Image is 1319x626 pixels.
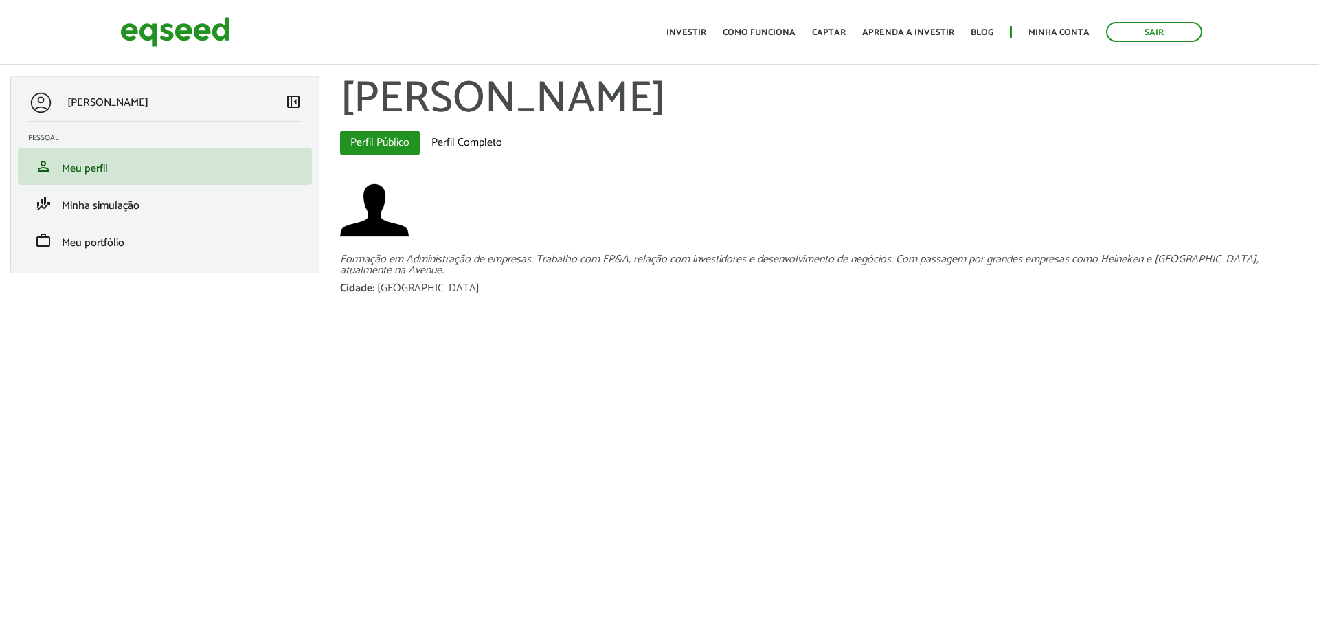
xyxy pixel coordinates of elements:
a: Ver perfil do usuário. [340,176,409,245]
li: Meu portfólio [18,222,312,259]
span: : [372,279,374,298]
span: work [35,232,52,249]
span: Meu perfil [62,159,108,178]
a: Perfil Público [340,131,420,155]
a: Colapsar menu [285,93,302,113]
a: Blog [971,28,993,37]
span: Meu portfólio [62,234,124,252]
div: Cidade [340,283,377,294]
p: [PERSON_NAME] [67,96,148,109]
a: workMeu portfólio [28,232,302,249]
span: finance_mode [35,195,52,212]
a: Minha conta [1028,28,1090,37]
a: Como funciona [723,28,796,37]
span: Minha simulação [62,197,139,215]
a: finance_modeMinha simulação [28,195,302,212]
span: person [35,158,52,175]
a: personMeu perfil [28,158,302,175]
a: Perfil Completo [421,131,512,155]
div: [GEOGRAPHIC_DATA] [377,283,480,294]
a: Captar [812,28,846,37]
a: Investir [666,28,706,37]
h1: [PERSON_NAME] [340,76,1309,124]
a: Sair [1106,22,1202,42]
img: EqSeed [120,14,230,50]
li: Minha simulação [18,185,312,222]
li: Meu perfil [18,148,312,185]
span: left_panel_close [285,93,302,110]
div: Formação em Administração de empresas. Trabalho com FP&A, relação com investidores e desenvolvime... [340,254,1309,276]
img: Foto de Fernando Visani [340,176,409,245]
a: Aprenda a investir [862,28,954,37]
h2: Pessoal [28,134,312,142]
